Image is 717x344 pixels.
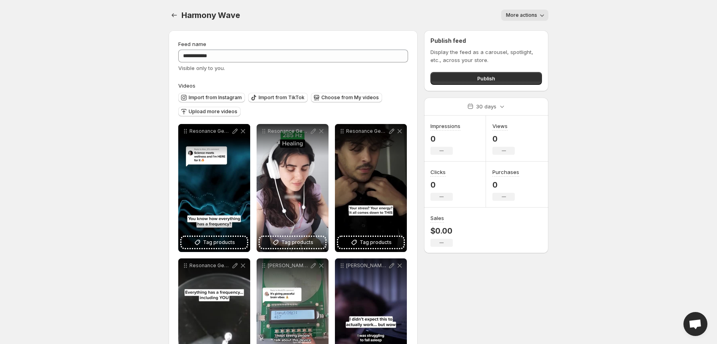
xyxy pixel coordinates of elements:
p: Resonance Generator-Rob-9x16-V3 [268,128,309,134]
p: Resonance Generator-Rob-9x16-V1 [189,262,231,269]
span: Harmony Wave [181,10,240,20]
p: 30 days [476,102,496,110]
span: Videos [178,82,195,89]
h3: Purchases [492,168,519,176]
button: Tag products [338,237,404,248]
h3: Views [492,122,508,130]
span: Feed name [178,41,206,47]
h3: Clicks [430,168,446,176]
button: Settings [169,10,180,21]
p: Resonance Generator-Rob-9x16-V4 [346,128,388,134]
a: Open chat [683,312,707,336]
div: Resonance Generator-Rob-9x16-V3Tag products [257,124,329,252]
span: Publish [477,74,495,82]
button: Import from Instagram [178,93,245,102]
div: Resonance Generator-Rob-9x16-V4Tag products [335,124,407,252]
p: $0.00 [430,226,453,236]
h3: Sales [430,214,444,222]
p: [PERSON_NAME] Device-9x16-V3 [268,262,309,269]
div: Resonance Generator-Rob-9x16-V5Tag products [178,124,250,252]
h2: Publish feed [430,37,542,45]
h3: Impressions [430,122,460,130]
span: Visible only to you. [178,65,225,71]
button: Tag products [181,237,247,248]
span: Import from TikTok [259,94,305,101]
span: Upload more videos [189,108,237,115]
p: Display the feed as a carousel, spotlight, etc., across your store. [430,48,542,64]
button: Publish [430,72,542,85]
span: More actions [506,12,537,18]
p: 0 [430,180,453,190]
p: Resonance Generator-Rob-9x16-V5 [189,128,231,134]
span: Tag products [360,238,392,246]
button: More actions [501,10,548,21]
button: Tag products [260,237,325,248]
p: 0 [492,134,515,144]
p: 0 [492,180,519,190]
span: Choose from My videos [321,94,379,101]
p: 0 [430,134,460,144]
button: Import from TikTok [248,93,308,102]
p: [PERSON_NAME] Device-9x16-V2 [346,262,388,269]
button: Choose from My videos [311,93,382,102]
button: Upload more videos [178,107,241,116]
span: Tag products [203,238,235,246]
span: Tag products [281,238,313,246]
span: Import from Instagram [189,94,242,101]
